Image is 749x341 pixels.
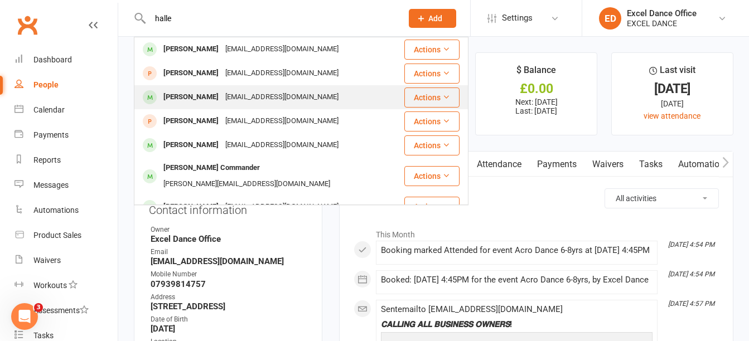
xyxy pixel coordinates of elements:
h3: Contact information [149,199,307,216]
div: Mobile Number [151,269,307,280]
div: People [33,80,59,89]
div: Address [151,292,307,303]
div: Messages [33,181,69,189]
div: Reports [33,155,61,164]
div: [PERSON_NAME] [160,113,222,129]
i: [DATE] 4:54 PM [668,270,714,278]
div: [PERSON_NAME] [160,137,222,153]
a: Reports [15,148,118,173]
div: EXCEL DANCE [627,18,697,28]
div: [EMAIL_ADDRESS][DOMAIN_NAME] [222,89,342,105]
a: People [15,72,118,98]
div: [EMAIL_ADDRESS][DOMAIN_NAME] [222,41,342,57]
div: Dashboard [33,55,72,64]
button: Actions [404,40,460,60]
span: Sent email to [EMAIL_ADDRESS][DOMAIN_NAME] [381,304,563,314]
a: Payments [15,123,118,148]
div: [DATE] [622,83,723,95]
div: Automations [33,206,79,215]
div: Assessments [33,306,89,315]
i: [DATE] 4:57 PM [668,300,714,308]
div: Owner [151,225,307,235]
a: view attendance [644,111,700,120]
a: Assessments [15,298,118,323]
button: Actions [404,111,460,131]
div: Date of Birth [151,314,307,325]
div: [PERSON_NAME][EMAIL_ADDRESS][DOMAIN_NAME] [160,176,334,192]
button: Actions [404,64,460,84]
li: This Month [354,223,719,241]
a: Dashboard [15,47,118,72]
i: [DATE] 4:54 PM [668,241,714,249]
a: Payments [529,152,584,177]
a: Waivers [15,248,118,273]
button: Add [409,9,456,28]
div: Booking marked Attended for event Acro Dance 6-8yrs at [DATE] 4:45PM [381,246,653,255]
a: Automations [670,152,737,177]
div: [EMAIL_ADDRESS][DOMAIN_NAME] [222,199,342,215]
div: Calendar [33,105,65,114]
div: Booked: [DATE] 4:45PM for the event Acro Dance 6-8yrs, by Excel Dance [381,275,653,285]
div: Payments [33,130,69,139]
div: [PERSON_NAME] [160,199,222,215]
strong: 07939814757 [151,279,307,289]
a: Tasks [631,152,670,177]
a: Attendance [469,152,529,177]
a: Workouts [15,273,118,298]
p: Next: [DATE] Last: [DATE] [486,98,587,115]
span: Settings [502,6,533,31]
div: Workouts [33,281,67,290]
a: Messages [15,173,118,198]
div: [EMAIL_ADDRESS][DOMAIN_NAME] [222,113,342,129]
a: Clubworx [13,11,41,39]
div: [PERSON_NAME] [160,89,222,105]
div: Last visit [649,63,695,83]
button: Actions [404,166,460,186]
div: [DATE] [622,98,723,110]
strong: [EMAIL_ADDRESS][DOMAIN_NAME] [151,256,307,266]
button: Actions [404,135,460,155]
div: Email [151,247,307,257]
button: Actions [404,197,460,217]
strong: [STREET_ADDRESS] [151,301,307,311]
h3: Activity [354,188,719,206]
a: Waivers [584,152,631,177]
div: £0.00 [486,83,587,95]
div: [EMAIL_ADDRESS][DOMAIN_NAME] [222,65,342,81]
div: Excel Dance Office [627,8,697,18]
button: Actions [404,87,460,108]
span: 3 [34,303,43,312]
div: Waivers [33,256,61,265]
div: [EMAIL_ADDRESS][DOMAIN_NAME] [222,137,342,153]
a: Automations [15,198,118,223]
span: Add [428,14,442,23]
input: Search... [147,11,394,26]
div: [PERSON_NAME] [160,41,222,57]
div: 𝘾𝘼𝙇𝙇𝙄𝙉𝙂 𝘼𝙇𝙇 𝘽𝙐𝙎𝙄𝙉𝙀𝙎𝙎 𝙊𝙒𝙉𝙀𝙍𝙎! [381,320,653,329]
div: Product Sales [33,231,81,240]
div: Tasks [33,331,54,340]
div: ED [599,7,621,30]
a: Calendar [15,98,118,123]
div: [PERSON_NAME] Commander [160,160,263,176]
div: [PERSON_NAME] [160,65,222,81]
strong: [DATE] [151,324,307,334]
div: $ Balance [516,63,556,83]
iframe: Intercom live chat [11,303,38,330]
strong: Excel Dance Office [151,234,307,244]
a: Product Sales [15,223,118,248]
